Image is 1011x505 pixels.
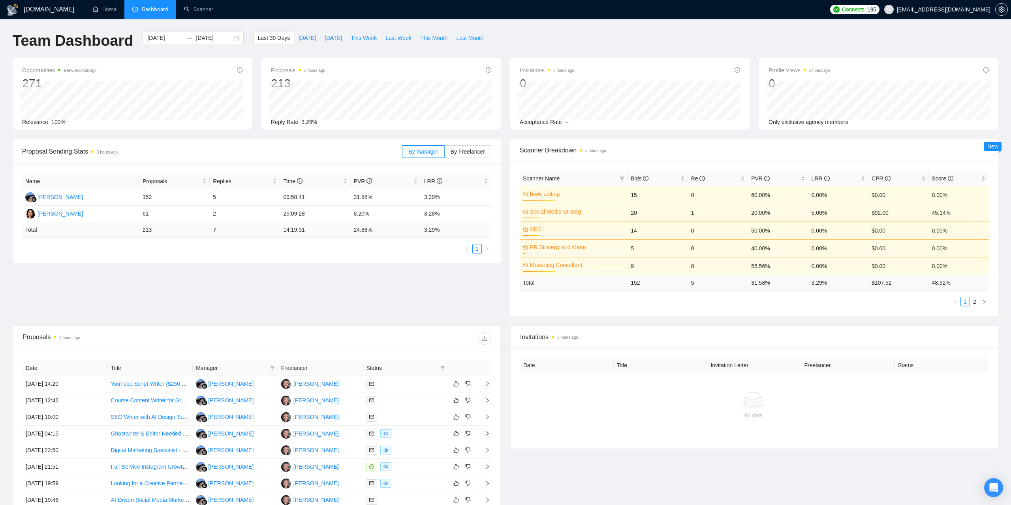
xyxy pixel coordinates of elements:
img: DM [281,429,291,439]
button: like [451,479,461,488]
div: [PERSON_NAME] [293,429,339,438]
span: Manager [196,364,267,372]
td: 5 [628,239,688,257]
img: AA [196,429,206,439]
span: crown [523,227,528,232]
td: 1 [688,204,748,222]
a: AA[PERSON_NAME] [196,447,254,453]
img: gigradar-bm.png [202,383,207,389]
span: By manager [408,148,438,155]
span: Replies [213,177,271,186]
button: dislike [463,412,473,422]
span: info-circle [983,67,989,73]
td: [DATE] 04:15 [23,426,108,442]
td: 55.56% [748,257,808,275]
td: 5.00% [808,204,868,222]
td: [DATE] 22:50 [23,442,108,459]
a: PR Strategy and Mana [530,243,623,252]
span: info-circle [486,67,491,73]
span: Last 30 Days [257,34,290,42]
a: Ghostwriter & Editor Needed for Dog Health Book [111,430,233,437]
th: Name [22,174,139,189]
div: [PERSON_NAME] [293,462,339,471]
td: $0.00 [868,186,928,204]
span: This Week [351,34,377,42]
th: Title [108,360,193,376]
div: [PERSON_NAME] [38,193,83,201]
span: info-circle [885,176,891,181]
td: 09:58:41 [280,189,350,206]
span: dislike [465,397,471,404]
a: AA[PERSON_NAME] [196,463,254,469]
a: DM[PERSON_NAME] [281,480,339,486]
span: like [453,497,459,503]
img: logo [6,4,19,16]
button: like [451,462,461,471]
span: Profile Views [769,66,830,75]
td: 0.00% [929,257,989,275]
span: 3.29% [301,119,317,125]
span: mail [369,497,374,502]
td: 60.00% [748,186,808,204]
span: like [453,381,459,387]
span: Proposals [143,177,201,186]
span: Relevance [22,119,48,125]
span: dislike [465,381,471,387]
a: YouTube Script Writer ($250 per script) [111,381,206,387]
img: gigradar-bm.png [202,417,207,422]
span: right [484,246,489,251]
span: dislike [465,430,471,437]
span: info-circle [735,67,740,73]
td: [DATE] 19:59 [23,475,108,492]
button: Last Month [452,32,488,44]
td: YouTube Script Writer ($250 per script) [108,376,193,392]
span: mail [369,448,374,452]
a: Looking for a Creative Partner: Book Editing, Cover Design & Publishing Help [111,480,301,486]
td: 0.00% [808,239,868,257]
td: $0.00 [868,222,928,239]
img: gigradar-bm.png [202,499,207,505]
td: 0.00% [929,222,989,239]
span: CPR [872,175,890,182]
span: filter [440,366,445,370]
span: Last Week [385,34,412,42]
div: 0 [520,76,574,91]
span: info-circle [643,176,648,181]
span: filter [620,176,624,181]
span: like [453,480,459,486]
img: DM [281,445,291,455]
td: 152 [139,189,210,206]
td: Ghostwriter & Editor Needed for Dog Health Book [108,426,193,442]
time: a few seconds ago [64,68,96,73]
td: 45.14% [929,204,989,222]
td: 0 [688,257,748,275]
span: LRR [812,175,830,182]
span: Scanner Name [523,175,560,182]
td: 20 [628,204,688,222]
a: book editing [530,190,623,198]
img: AA [196,396,206,406]
span: info-circle [699,176,705,181]
div: [PERSON_NAME] [208,496,254,504]
button: right [979,297,989,306]
a: DM[PERSON_NAME] [281,447,339,453]
button: download [478,332,491,345]
td: 8.20% [351,206,421,222]
span: crown [523,209,528,214]
a: DM[PERSON_NAME] [281,496,339,503]
h1: Team Dashboard [13,32,133,50]
a: DM[PERSON_NAME] [281,463,339,469]
span: right [478,414,490,420]
img: AA [196,379,206,389]
img: upwork-logo.png [833,6,840,13]
span: dashboard [132,6,138,12]
td: 0 [688,222,748,239]
a: AA[PERSON_NAME] [25,193,83,200]
img: AA [196,479,206,488]
a: AA[PERSON_NAME] [196,430,254,436]
button: dislike [463,429,473,438]
th: Date [23,360,108,376]
button: dislike [463,445,473,455]
th: Manager [193,360,278,376]
span: download [479,335,490,342]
